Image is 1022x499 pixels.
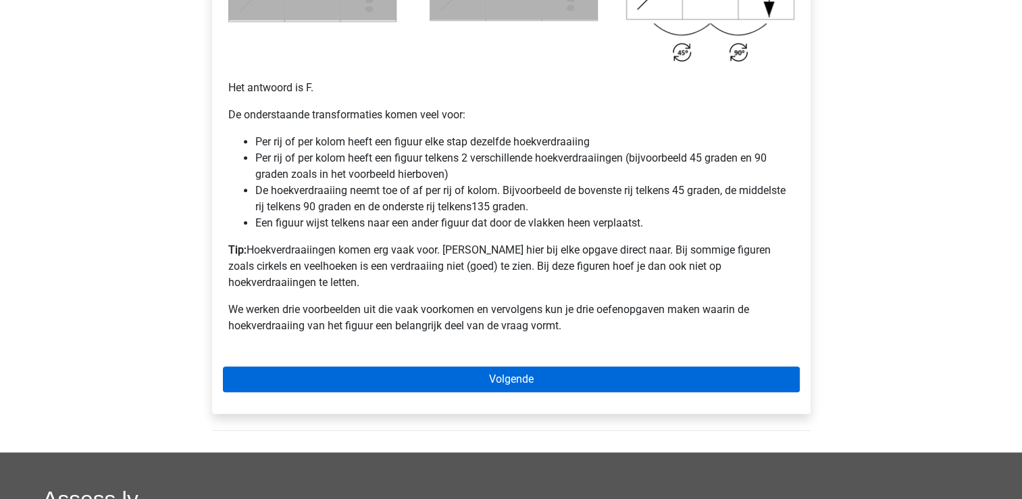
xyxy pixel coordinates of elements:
p: Het antwoord is F. [228,64,794,96]
li: De hoekverdraaiing neemt toe of af per rij of kolom. Bijvoorbeeld de bovenste rij telkens 45 grad... [255,183,794,215]
li: Per rij of per kolom heeft een figuur telkens 2 verschillende hoekverdraaiingen (bijvoorbeeld 45 ... [255,150,794,183]
p: Hoekverdraaiingen komen erg vaak voor. [PERSON_NAME] hier bij elke opgave direct naar. Bij sommig... [228,242,794,291]
b: Tip: [228,243,247,256]
p: We werken drie voorbeelden uit die vaak voorkomen en vervolgens kun je drie oefenopgaven maken wa... [228,302,794,334]
p: De onderstaande transformaties komen veel voor: [228,107,794,123]
a: Volgende [223,366,800,392]
li: Per rij of per kolom heeft een figuur elke stap dezelfde hoekverdraaiing [255,134,794,150]
li: Een figuur wijst telkens naar een ander figuur dat door de vlakken heen verplaatst. [255,215,794,231]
